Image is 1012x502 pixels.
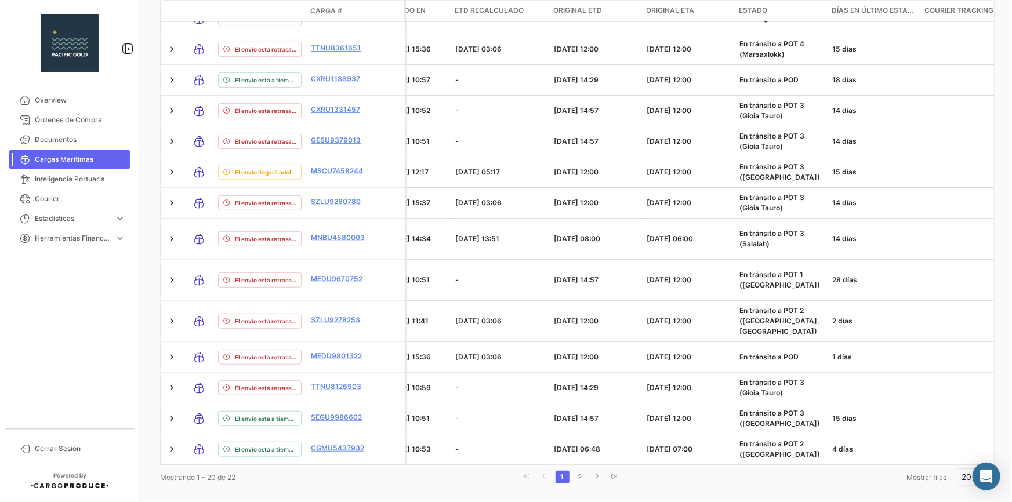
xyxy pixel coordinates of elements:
[832,198,916,208] div: 14 días
[386,383,446,393] div: [DATE] 10:59
[556,471,570,483] a: 1
[832,234,916,244] div: 14 días
[213,6,306,16] datatable-header-cell: Estado de Envio
[166,105,177,117] a: Expand/Collapse Row
[311,43,371,53] a: TTNU8361651
[9,130,130,150] a: Documentos
[455,75,459,84] span: -
[647,198,691,207] span: [DATE] 12:00
[166,136,177,147] a: Expand/Collapse Row
[549,1,641,21] datatable-header-cell: Original ETD
[35,194,125,204] span: Courier
[35,233,110,243] span: Herramientas Financieras
[310,6,342,16] span: Carga #
[115,233,125,243] span: expand_more
[9,150,130,169] a: Cargas Marítimas
[554,275,599,284] span: [DATE] 14:57
[35,134,125,145] span: Documentos
[386,316,446,326] div: [DATE] 11:41
[554,317,599,325] span: [DATE] 12:00
[311,274,371,284] a: MEDU9670752
[386,444,446,454] div: [DATE] 10:53
[235,445,296,454] span: El envío está a tiempo.
[739,101,804,120] span: En tránsito a POT 3 (Gioia Tauro)
[554,168,599,176] span: [DATE] 12:00
[739,439,820,459] span: En tránsito a POT 2 ([GEOGRAPHIC_DATA])
[962,472,972,482] span: 20
[166,443,177,455] a: Expand/Collapse Row
[166,413,177,424] a: Expand/Collapse Row
[455,414,459,423] span: -
[375,6,404,16] datatable-header-cell: Póliza
[311,232,371,243] a: MNBU4580003
[455,275,459,284] span: -
[386,413,446,424] div: [DATE] 10:51
[455,317,502,325] span: [DATE] 03:06
[41,14,99,72] img: 47d2737c-ca64-4be4-8c0e-90a095a31fb8.jpg
[554,467,571,487] li: page 1
[9,169,130,189] a: Inteligencia Portuaria
[739,378,804,397] span: En tránsito a POT 3 (Gioia Tauro)
[590,471,604,483] a: go to next page
[386,44,446,54] div: [DATE] 15:36
[455,137,459,145] span: -
[455,5,524,16] span: ETD Recalculado
[832,44,916,54] div: 15 días
[235,275,296,285] span: El envío está retrasado.
[973,463,1000,490] div: Abrir Intercom Messenger
[166,233,177,245] a: Expand/Collapse Row
[35,213,110,224] span: Estadísticas
[386,136,446,147] div: [DATE] 10:51
[739,270,820,289] span: En tránsito a POT 1 ([GEOGRAPHIC_DATA])
[450,1,549,21] datatable-header-cell: ETD Recalculado
[311,104,371,115] a: CXRU1331457
[920,1,1007,21] datatable-header-cell: Courier Tracking
[521,471,535,483] a: go to first page
[832,106,916,116] div: 14 días
[311,443,371,453] a: CGMU5437932
[235,168,296,177] span: El envío llegará adelantado.
[455,352,502,361] span: [DATE] 03:06
[647,445,692,453] span: [DATE] 07:00
[386,234,446,244] div: [DATE] 14:34
[386,198,446,208] div: [DATE] 15:37
[235,414,296,423] span: El envío está a tiempo.
[311,351,371,361] a: MEDU9801322
[832,75,916,85] div: 18 días
[166,166,177,178] a: Expand/Collapse Row
[553,5,602,16] span: Original ETD
[166,197,177,209] a: Expand/Collapse Row
[832,275,916,285] div: 28 días
[235,106,296,115] span: El envío está retrasado.
[35,443,125,454] span: Cerrar Sesión
[554,445,600,453] span: [DATE] 06:48
[235,234,296,243] span: El envío está retrasado.
[9,110,130,130] a: Órdenes de Compra
[235,352,296,362] span: El envío está retrasado.
[385,5,426,16] span: Creado en
[832,316,916,326] div: 2 días
[235,383,296,392] span: El envío está retrasado.
[306,1,375,21] datatable-header-cell: Carga #
[166,351,177,363] a: Expand/Collapse Row
[832,167,916,177] div: 15 días
[739,229,804,248] span: En tránsito a POT 3 (Salalah)
[647,168,691,176] span: [DATE] 12:00
[647,75,691,84] span: [DATE] 12:00
[827,1,920,21] datatable-header-cell: Días en último estado
[554,137,599,145] span: [DATE] 14:57
[554,45,599,53] span: [DATE] 12:00
[739,409,820,428] span: En tránsito a POT 3 ([GEOGRAPHIC_DATA])
[235,75,296,85] span: El envío está a tiempo.
[455,45,502,53] span: [DATE] 03:06
[311,412,371,423] a: SEGU9986602
[166,382,177,394] a: Expand/Collapse Row
[734,1,827,21] datatable-header-cell: Estado
[647,352,691,361] span: [DATE] 12:00
[455,445,459,453] span: -
[311,135,371,145] a: GESU9379013
[386,106,446,116] div: [DATE] 10:52
[455,234,499,243] span: [DATE] 13:51
[380,1,450,21] datatable-header-cell: Creado en
[832,413,916,424] div: 15 días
